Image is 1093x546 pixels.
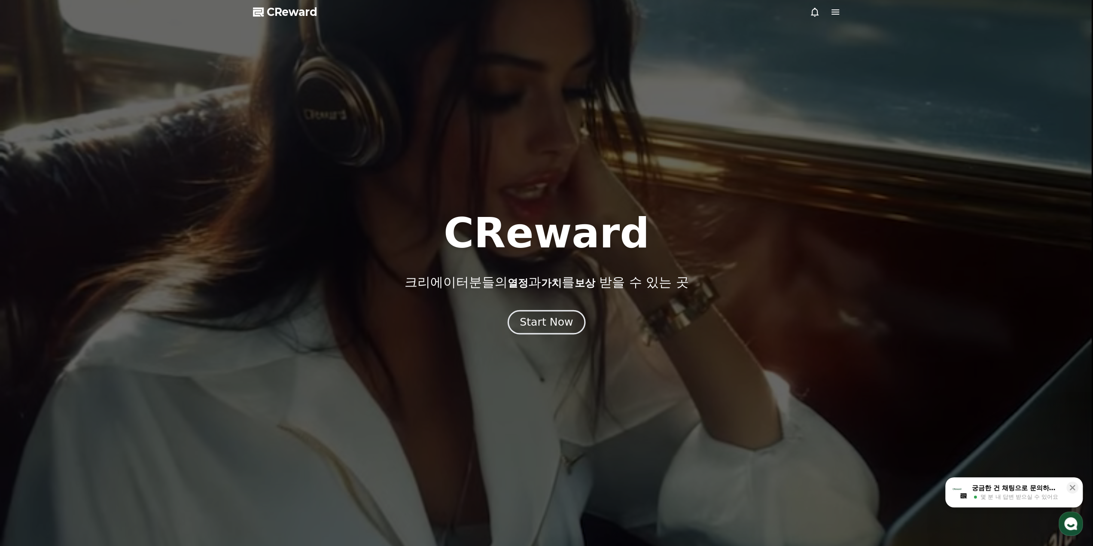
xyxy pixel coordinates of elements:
[444,213,649,254] h1: CReward
[507,277,528,289] span: 열정
[509,319,584,327] a: Start Now
[133,285,143,292] span: 설정
[253,5,317,19] a: CReward
[404,275,688,290] p: 크리에이터분들의 과 를 받을 수 있는 곳
[79,286,89,293] span: 대화
[267,5,317,19] span: CReward
[541,277,561,289] span: 가치
[3,272,57,294] a: 홈
[508,310,585,334] button: Start Now
[111,272,165,294] a: 설정
[27,285,32,292] span: 홈
[574,277,595,289] span: 보상
[57,272,111,294] a: 대화
[520,315,573,329] div: Start Now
